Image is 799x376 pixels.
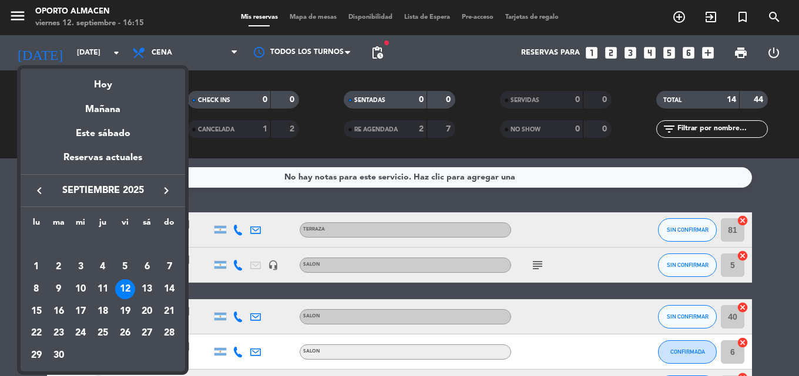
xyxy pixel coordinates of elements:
th: sábado [136,216,159,234]
button: keyboard_arrow_left [29,183,50,198]
td: 28 de septiembre de 2025 [158,323,180,345]
td: 16 de septiembre de 2025 [48,300,70,323]
div: 15 [26,302,46,321]
td: 6 de septiembre de 2025 [136,256,159,279]
td: 19 de septiembre de 2025 [114,300,136,323]
th: jueves [92,216,114,234]
div: 21 [159,302,179,321]
td: 18 de septiembre de 2025 [92,300,114,323]
div: 26 [115,323,135,343]
td: 17 de septiembre de 2025 [69,300,92,323]
div: 22 [26,323,46,343]
td: 20 de septiembre de 2025 [136,300,159,323]
td: 30 de septiembre de 2025 [48,344,70,367]
div: 11 [93,279,113,299]
th: viernes [114,216,136,234]
td: 12 de septiembre de 2025 [114,278,136,300]
i: keyboard_arrow_right [159,184,173,198]
th: domingo [158,216,180,234]
span: septiembre 2025 [50,183,156,198]
div: 5 [115,257,135,277]
div: 8 [26,279,46,299]
div: Mañana [21,93,185,117]
td: 10 de septiembre de 2025 [69,278,92,300]
td: 24 de septiembre de 2025 [69,323,92,345]
div: 19 [115,302,135,321]
i: keyboard_arrow_left [32,184,46,198]
div: 9 [49,279,69,299]
th: lunes [25,216,48,234]
div: 17 [70,302,90,321]
td: 29 de septiembre de 2025 [25,344,48,367]
td: 14 de septiembre de 2025 [158,278,180,300]
th: martes [48,216,70,234]
div: 2 [49,257,69,277]
td: 25 de septiembre de 2025 [92,323,114,345]
td: 23 de septiembre de 2025 [48,323,70,345]
td: 13 de septiembre de 2025 [136,278,159,300]
div: 10 [70,279,90,299]
td: 26 de septiembre de 2025 [114,323,136,345]
div: 18 [93,302,113,321]
td: 9 de septiembre de 2025 [48,278,70,300]
td: 21 de septiembre de 2025 [158,300,180,323]
td: SEP. [25,234,180,256]
td: 15 de septiembre de 2025 [25,300,48,323]
div: 27 [137,323,157,343]
td: 3 de septiembre de 2025 [69,256,92,279]
div: 6 [137,257,157,277]
div: 1 [26,257,46,277]
div: Reservas actuales [21,150,185,174]
div: Hoy [21,69,185,93]
td: 2 de septiembre de 2025 [48,256,70,279]
div: 25 [93,323,113,343]
td: 22 de septiembre de 2025 [25,323,48,345]
td: 11 de septiembre de 2025 [92,278,114,300]
td: 1 de septiembre de 2025 [25,256,48,279]
div: 7 [159,257,179,277]
div: 29 [26,345,46,365]
td: 8 de septiembre de 2025 [25,278,48,300]
div: 28 [159,323,179,343]
td: 27 de septiembre de 2025 [136,323,159,345]
div: 23 [49,323,69,343]
div: 13 [137,279,157,299]
div: 24 [70,323,90,343]
td: 4 de septiembre de 2025 [92,256,114,279]
th: miércoles [69,216,92,234]
div: 12 [115,279,135,299]
div: 16 [49,302,69,321]
td: 7 de septiembre de 2025 [158,256,180,279]
div: 20 [137,302,157,321]
div: 3 [70,257,90,277]
div: 30 [49,345,69,365]
div: 14 [159,279,179,299]
td: 5 de septiembre de 2025 [114,256,136,279]
div: Este sábado [21,117,185,150]
button: keyboard_arrow_right [156,183,177,198]
div: 4 [93,257,113,277]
